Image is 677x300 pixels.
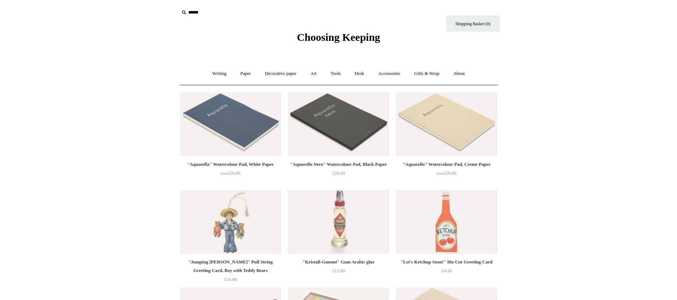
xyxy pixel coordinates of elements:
[447,64,471,83] a: About
[180,92,281,156] a: "Aquarella" Watercolour Pad, White Paper "Aquarella" Watercolour Pad, White Paper
[290,258,387,266] div: "Kristall-Gummi" Gum Arabic glue
[288,258,389,287] a: "Kristall-Gummi" Gum Arabic glue £12.00
[408,64,446,83] a: Gifts & Wrap
[288,92,389,156] img: "Aquarello Nero" Watercolour Pad, Black Paper
[288,190,389,254] a: "Kristall-Gummi" Gum Arabic glue "Kristall-Gummi" Gum Arabic glue
[288,160,389,189] a: "Aquarello Nero" Watercolour Pad, Black Paper £20.00
[396,92,497,156] a: "Aquarello" Watercolour Pad, Creme Paper "Aquarello" Watercolour Pad, Creme Paper
[372,64,407,83] a: Accessories
[180,258,281,287] a: "Jumping [PERSON_NAME]" Pull String Greeting Card, Boy with Teddy Bears £10.00
[396,92,497,156] img: "Aquarello" Watercolour Pad, Creme Paper
[221,171,228,175] span: from
[180,190,281,254] img: "Jumping Jack" Pull String Greeting Card, Boy with Teddy Bears
[396,258,497,287] a: "Let's Ketchup Soon!" Die Cut Greeting Card £4.50
[182,160,279,169] div: "Aquarella" Watercolour Pad, White Paper
[288,190,389,254] img: "Kristall-Gummi" Gum Arabic glue
[332,170,345,176] span: £20.00
[396,190,497,254] img: "Let's Ketchup Soon!" Die Cut Greeting Card
[437,171,444,175] span: from
[288,92,389,156] a: "Aquarello Nero" Watercolour Pad, Black Paper "Aquarello Nero" Watercolour Pad, Black Paper
[290,160,387,169] div: "Aquarello Nero" Watercolour Pad, Black Paper
[304,64,323,83] a: Art
[396,160,497,189] a: "Aquarello" Watercolour Pad, Creme Paper from£20.00
[324,64,347,83] a: Tools
[182,258,279,275] div: "Jumping [PERSON_NAME]" Pull String Greeting Card, Boy with Teddy Bears
[180,160,281,189] a: "Aquarella" Watercolour Pad, White Paper from£20.00
[396,190,497,254] a: "Let's Ketchup Soon!" Die Cut Greeting Card "Let's Ketchup Soon!" Die Cut Greeting Card
[224,277,237,282] span: £10.00
[206,64,233,83] a: Writing
[297,37,380,42] a: Choosing Keeping
[234,64,257,83] a: Paper
[446,16,500,32] a: Shopping Basket (0)
[221,170,241,176] span: £20.00
[437,170,457,176] span: £20.00
[332,268,345,273] span: £12.00
[398,258,495,266] div: "Let's Ketchup Soon!" Die Cut Greeting Card
[180,190,281,254] a: "Jumping Jack" Pull String Greeting Card, Boy with Teddy Bears "Jumping Jack" Pull String Greetin...
[258,64,303,83] a: Decorative paper
[398,160,495,169] div: "Aquarello" Watercolour Pad, Creme Paper
[180,92,281,156] img: "Aquarella" Watercolour Pad, White Paper
[297,31,380,43] span: Choosing Keeping
[441,268,452,273] span: £4.50
[348,64,371,83] a: Desk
